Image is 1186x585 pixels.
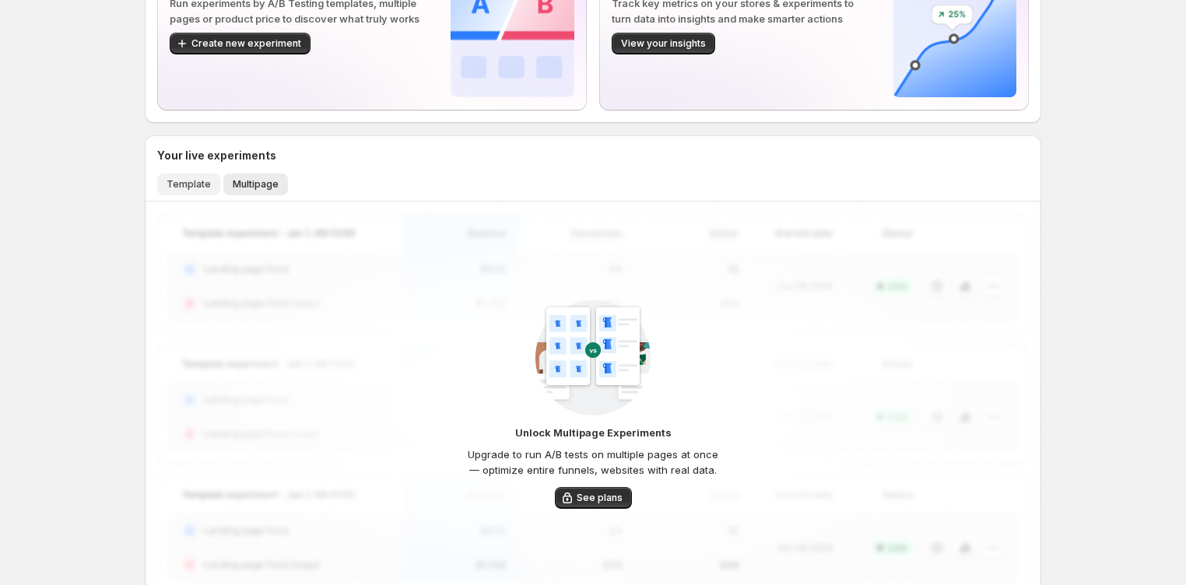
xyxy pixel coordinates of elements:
[612,33,715,54] button: View your insights
[577,492,623,504] span: See plans
[535,300,651,415] img: CampaignGroupTemplate
[555,487,632,509] button: See plans
[621,37,706,50] span: View your insights
[191,37,301,50] span: Create new experiment
[515,425,672,440] p: Unlock Multipage Experiments
[157,148,276,163] h3: Your live experiments
[465,447,721,478] p: Upgrade to run A/B tests on multiple pages at once — optimize entire funnels, websites with real ...
[167,178,211,191] span: Template
[233,178,279,191] span: Multipage
[170,33,311,54] button: Create new experiment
